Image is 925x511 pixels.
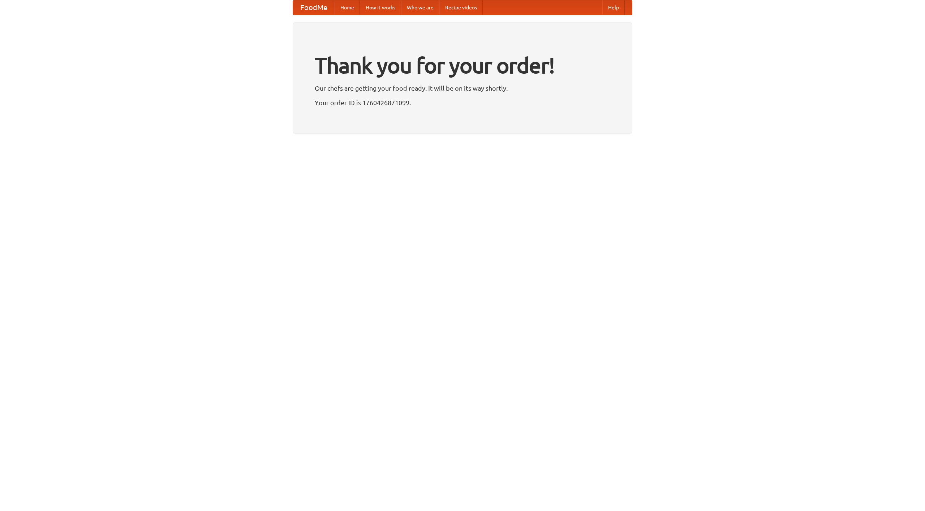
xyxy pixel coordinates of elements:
p: Our chefs are getting your food ready. It will be on its way shortly. [315,83,610,94]
p: Your order ID is 1760426871099. [315,97,610,108]
a: FoodMe [293,0,335,15]
h1: Thank you for your order! [315,48,610,83]
a: Who we are [401,0,439,15]
a: Help [602,0,625,15]
a: Recipe videos [439,0,483,15]
a: How it works [360,0,401,15]
a: Home [335,0,360,15]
